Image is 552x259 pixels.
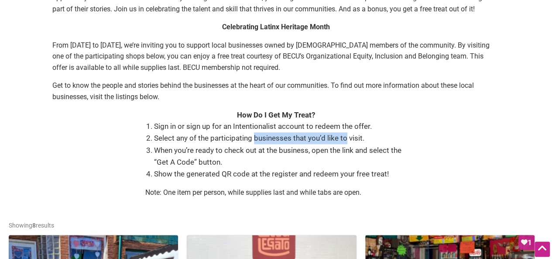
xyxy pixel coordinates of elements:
strong: Celebrating Latinx Heritage Month [222,23,330,31]
div: Scroll Back to Top [535,242,550,257]
strong: How Do I Get My Treat? [237,111,315,119]
li: Show the generated QR code at the register and redeem your free treat! [154,168,407,180]
p: From [DATE] to [DATE], we’re inviting you to support local businesses owned by [DEMOGRAPHIC_DATA]... [52,40,500,73]
li: When you’re ready to check out at the business, open the link and select the “Get A Code” button. [154,145,407,168]
b: 8 [32,222,36,229]
p: Get to know the people and stories behind the businesses at the heart of our communities. To find... [52,80,500,102]
p: Note: One item per person, while supplies last and while tabs are open. [145,187,407,198]
li: Sign in or sign up for an Intentionalist account to redeem the offer. [154,121,407,132]
li: Select any of the participating businesses that you’d like to visit. [154,132,407,144]
span: Showing results [9,222,54,229]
